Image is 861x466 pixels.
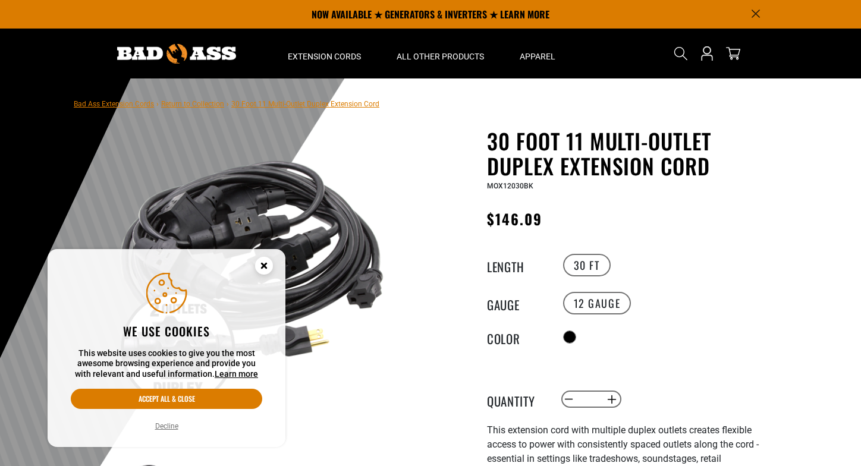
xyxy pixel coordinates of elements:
h1: 30 Foot 11 Multi-Outlet Duplex Extension Cord [487,128,778,178]
label: 12 Gauge [563,292,631,314]
summary: Apparel [502,29,573,78]
nav: breadcrumbs [74,96,379,111]
a: Bad Ass Extension Cords [74,100,154,108]
img: Bad Ass Extension Cords [117,44,236,64]
aside: Cookie Consent [48,249,285,448]
label: Quantity [487,392,546,407]
legend: Color [487,329,546,345]
span: All Other Products [397,51,484,62]
legend: Length [487,257,546,273]
legend: Gauge [487,295,546,311]
h2: We use cookies [71,323,262,339]
summary: Search [671,44,690,63]
span: MOX12030BK [487,182,533,190]
button: Accept all & close [71,389,262,409]
span: Apparel [520,51,555,62]
span: 30 Foot 11 Multi-Outlet Duplex Extension Cord [231,100,379,108]
span: › [227,100,229,108]
span: Extension Cords [288,51,361,62]
button: Decline [152,420,182,432]
a: Return to Collection [161,100,224,108]
summary: All Other Products [379,29,502,78]
summary: Extension Cords [270,29,379,78]
p: This website uses cookies to give you the most awesome browsing experience and provide you with r... [71,348,262,380]
img: black [109,131,395,417]
a: Learn more [215,369,258,379]
span: › [156,100,159,108]
span: $146.09 [487,208,543,229]
label: 30 FT [563,254,611,276]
